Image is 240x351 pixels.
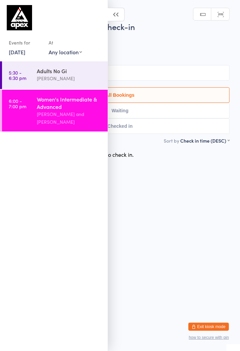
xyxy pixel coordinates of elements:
button: how to secure with pin [189,335,229,340]
span: [DATE] 6:00pm [10,35,219,42]
div: [PERSON_NAME] and [PERSON_NAME] [37,110,102,126]
button: Exit kiosk mode [188,323,229,331]
time: 5:30 - 6:30 pm [9,70,26,81]
div: Adults No Gi [37,67,102,75]
a: [DATE] [9,48,25,56]
a: 5:30 -6:30 pmAdults No Gi[PERSON_NAME] [2,61,108,89]
button: Checked in [10,118,230,134]
button: All Bookings [10,87,230,103]
label: Sort by [164,137,179,144]
span: [PERSON_NAME] and [PERSON_NAME] [10,42,219,49]
div: Events for [9,37,42,48]
div: Women's Intermediate & Advanced [37,95,102,110]
img: Apex BJJ [7,5,32,30]
span: Women's Room [10,49,230,56]
button: Waiting [10,103,230,118]
div: [PERSON_NAME] [37,75,102,82]
div: Any location [49,48,82,56]
div: At [49,37,82,48]
time: 6:00 - 7:00 pm [9,98,26,109]
h2: Women's Intermediate… Check-in [10,21,230,32]
a: 6:00 -7:00 pmWomen's Intermediate & Advanced[PERSON_NAME] and [PERSON_NAME] [2,90,108,131]
div: Check in time (DESC) [180,137,230,144]
input: Search [10,65,230,81]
